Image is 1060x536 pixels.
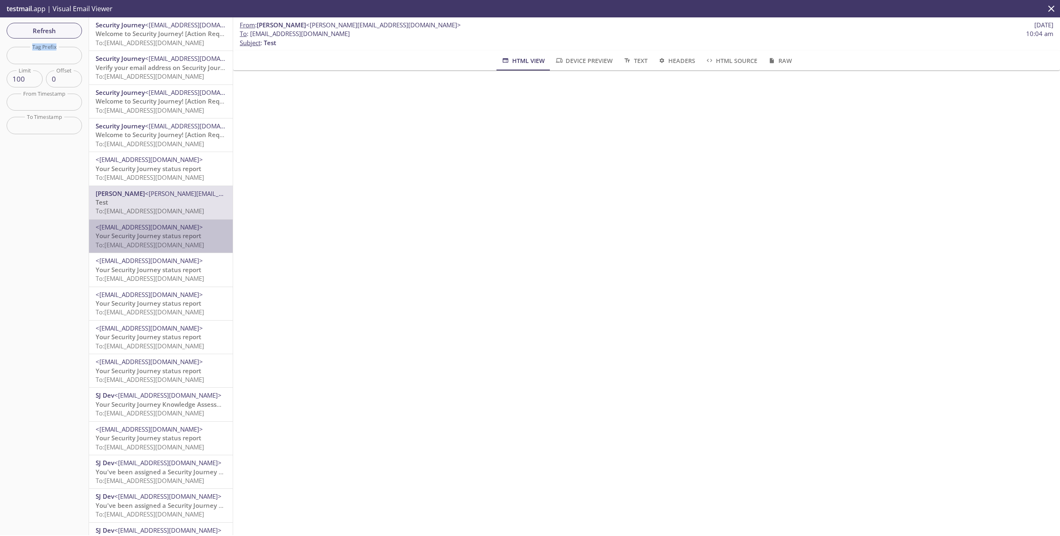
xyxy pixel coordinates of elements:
button: Refresh [7,23,82,39]
span: <[PERSON_NAME][EMAIL_ADDRESS][DOMAIN_NAME]> [306,21,461,29]
span: Security Journey [96,122,145,130]
span: <[EMAIL_ADDRESS][DOMAIN_NAME]> [145,21,252,29]
span: Headers [658,56,695,66]
span: <[EMAIL_ADDRESS][DOMAIN_NAME]> [114,526,222,534]
span: SJ Dev [96,459,114,467]
div: <[EMAIL_ADDRESS][DOMAIN_NAME]>Your Security Journey status reportTo:[EMAIL_ADDRESS][DOMAIN_NAME] [89,287,233,320]
span: SJ Dev [96,391,114,399]
span: Welcome to Security Journey! [Action Required] [96,97,237,105]
span: To: [EMAIL_ADDRESS][DOMAIN_NAME] [96,510,204,518]
span: Test [96,198,108,206]
span: [PERSON_NAME] [96,189,145,198]
span: To: [EMAIL_ADDRESS][DOMAIN_NAME] [96,274,204,282]
span: Device Preview [555,56,613,66]
div: SJ Dev<[EMAIL_ADDRESS][DOMAIN_NAME]>You've been assigned a Security Journey Knowledge AssessmentT... [89,489,233,522]
span: <[EMAIL_ADDRESS][DOMAIN_NAME]> [114,492,222,500]
span: To: [EMAIL_ADDRESS][DOMAIN_NAME] [96,241,204,249]
span: SJ Dev [96,492,114,500]
div: <[EMAIL_ADDRESS][DOMAIN_NAME]>Your Security Journey status reportTo:[EMAIL_ADDRESS][DOMAIN_NAME] [89,253,233,286]
span: <[EMAIL_ADDRESS][DOMAIN_NAME]> [96,425,203,433]
span: Your Security Journey status report [96,232,201,240]
span: Your Security Journey Knowledge Assessment is Waiting [96,400,263,408]
span: To: [EMAIL_ADDRESS][DOMAIN_NAME] [96,39,204,47]
span: To: [EMAIL_ADDRESS][DOMAIN_NAME] [96,476,204,485]
div: <[EMAIL_ADDRESS][DOMAIN_NAME]>Your Security Journey status reportTo:[EMAIL_ADDRESS][DOMAIN_NAME] [89,354,233,387]
span: <[PERSON_NAME][EMAIL_ADDRESS][DOMAIN_NAME]> [145,189,300,198]
span: Subject [240,39,260,47]
p: : [240,29,1053,47]
div: Security Journey<[EMAIL_ADDRESS][DOMAIN_NAME]>Welcome to Security Journey! [Action Required]To:[E... [89,17,233,51]
span: [DATE] [1034,21,1053,29]
span: <[EMAIL_ADDRESS][DOMAIN_NAME]> [114,459,222,467]
span: <[EMAIL_ADDRESS][DOMAIN_NAME]> [145,122,252,130]
span: HTML View [501,56,544,66]
div: <[EMAIL_ADDRESS][DOMAIN_NAME]>Your Security Journey status reportTo:[EMAIL_ADDRESS][DOMAIN_NAME] [89,321,233,354]
span: <[EMAIL_ADDRESS][DOMAIN_NAME]> [96,290,203,299]
div: <[EMAIL_ADDRESS][DOMAIN_NAME]>Your Security Journey status reportTo:[EMAIL_ADDRESS][DOMAIN_NAME] [89,220,233,253]
span: [PERSON_NAME] [257,21,306,29]
div: Security Journey<[EMAIL_ADDRESS][DOMAIN_NAME]>Welcome to Security Journey! [Action Required]To:[E... [89,85,233,118]
span: Test [264,39,276,47]
span: HTML Source [705,56,757,66]
div: Security Journey<[EMAIL_ADDRESS][DOMAIN_NAME]>Welcome to Security Journey! [Action Required]To:[E... [89,118,233,152]
span: Security Journey [96,21,145,29]
span: To: [EMAIL_ADDRESS][DOMAIN_NAME] [96,72,204,80]
span: To [240,29,247,38]
span: Welcome to Security Journey! [Action Required] [96,29,237,38]
span: You've been assigned a Security Journey Knowledge Assessment [96,501,289,509]
span: SJ Dev [96,526,114,534]
span: testmail [7,4,32,13]
span: <[EMAIL_ADDRESS][DOMAIN_NAME]> [145,88,252,97]
span: Your Security Journey status report [96,367,201,375]
div: [PERSON_NAME]<[PERSON_NAME][EMAIL_ADDRESS][DOMAIN_NAME]>TestTo:[EMAIL_ADDRESS][DOMAIN_NAME] [89,186,233,219]
span: To: [EMAIL_ADDRESS][DOMAIN_NAME] [96,207,204,215]
div: <[EMAIL_ADDRESS][DOMAIN_NAME]>Your Security Journey status reportTo:[EMAIL_ADDRESS][DOMAIN_NAME] [89,422,233,455]
span: From [240,21,255,29]
span: Security Journey [96,88,145,97]
span: Verify your email address on Security Journey [96,63,231,72]
span: <[EMAIL_ADDRESS][DOMAIN_NAME]> [96,256,203,265]
span: To: [EMAIL_ADDRESS][DOMAIN_NAME] [96,308,204,316]
span: Raw [767,56,792,66]
span: <[EMAIL_ADDRESS][DOMAIN_NAME]> [114,391,222,399]
span: Refresh [13,25,75,36]
span: You've been assigned a Security Journey Knowledge Assessment [96,468,289,476]
span: Your Security Journey status report [96,434,201,442]
span: To: [EMAIL_ADDRESS][DOMAIN_NAME] [96,443,204,451]
span: : [EMAIL_ADDRESS][DOMAIN_NAME] [240,29,350,38]
span: : [240,21,461,29]
span: To: [EMAIL_ADDRESS][DOMAIN_NAME] [96,409,204,417]
span: <[EMAIL_ADDRESS][DOMAIN_NAME]> [96,155,203,164]
span: Security Journey [96,54,145,63]
span: Your Security Journey status report [96,164,201,173]
span: To: [EMAIL_ADDRESS][DOMAIN_NAME] [96,342,204,350]
span: Your Security Journey status report [96,333,201,341]
span: Your Security Journey status report [96,299,201,307]
span: Welcome to Security Journey! [Action Required] [96,130,237,139]
span: Your Security Journey status report [96,266,201,274]
span: Text [623,56,647,66]
span: <[EMAIL_ADDRESS][DOMAIN_NAME]> [96,324,203,332]
div: SJ Dev<[EMAIL_ADDRESS][DOMAIN_NAME]>Your Security Journey Knowledge Assessment is WaitingTo:[EMAI... [89,388,233,421]
span: 10:04 am [1026,29,1053,38]
span: To: [EMAIL_ADDRESS][DOMAIN_NAME] [96,375,204,384]
span: <[EMAIL_ADDRESS][DOMAIN_NAME]> [145,54,252,63]
span: <[EMAIL_ADDRESS][DOMAIN_NAME]> [96,357,203,366]
span: To: [EMAIL_ADDRESS][DOMAIN_NAME] [96,140,204,148]
span: To: [EMAIL_ADDRESS][DOMAIN_NAME] [96,173,204,181]
span: <[EMAIL_ADDRESS][DOMAIN_NAME]> [96,223,203,231]
div: <[EMAIL_ADDRESS][DOMAIN_NAME]>Your Security Journey status reportTo:[EMAIL_ADDRESS][DOMAIN_NAME] [89,152,233,185]
div: SJ Dev<[EMAIL_ADDRESS][DOMAIN_NAME]>You've been assigned a Security Journey Knowledge AssessmentT... [89,455,233,488]
div: Security Journey<[EMAIL_ADDRESS][DOMAIN_NAME]>Verify your email address on Security JourneyTo:[EM... [89,51,233,84]
span: To: [EMAIL_ADDRESS][DOMAIN_NAME] [96,106,204,114]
